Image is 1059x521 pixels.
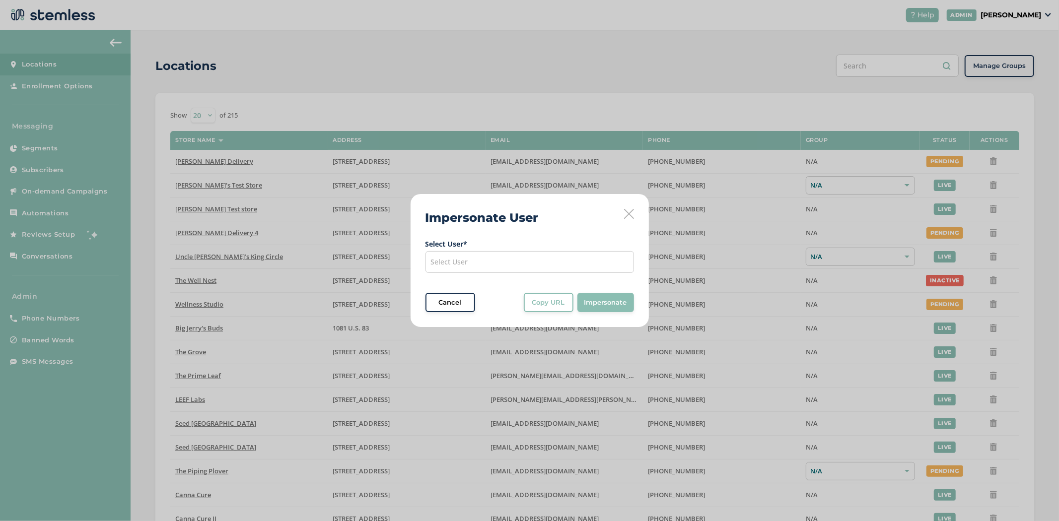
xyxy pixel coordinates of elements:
span: Cancel [439,298,462,308]
button: Impersonate [577,293,634,313]
label: Select User [425,239,634,249]
span: Impersonate [584,298,627,308]
button: Copy URL [524,293,573,313]
h2: Impersonate User [425,209,539,227]
span: Copy URL [532,298,565,308]
iframe: Chat Widget [1009,473,1059,521]
span: Select User [431,257,468,266]
button: Cancel [425,293,475,313]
